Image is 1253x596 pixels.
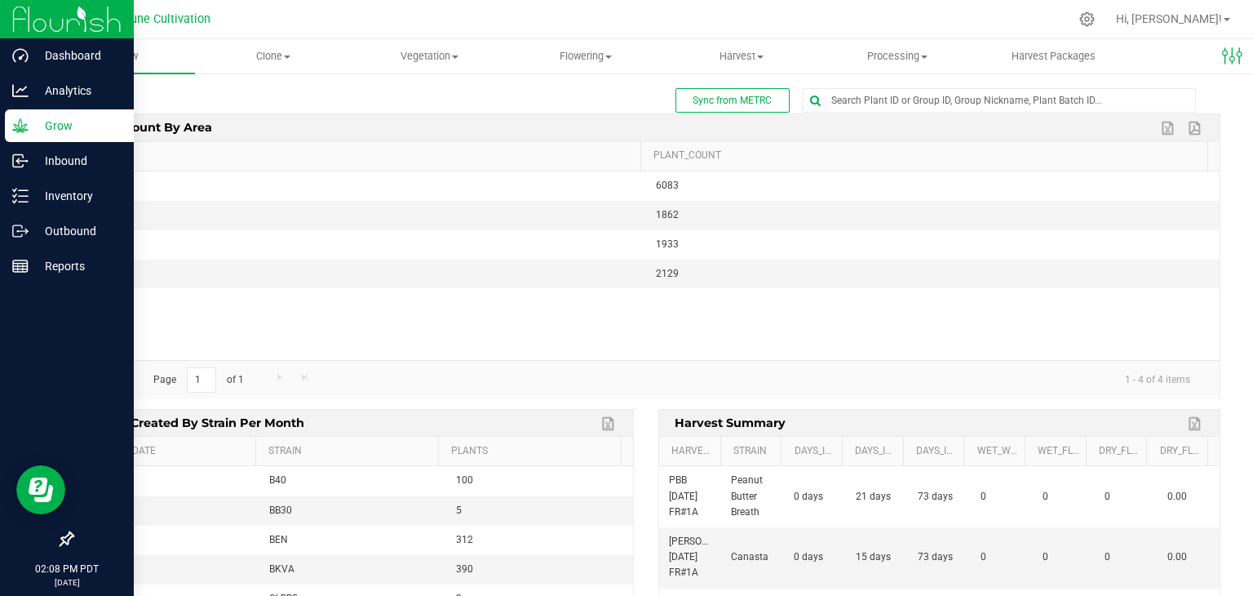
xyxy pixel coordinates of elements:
[508,49,662,64] span: Flowering
[451,445,614,458] a: Plants
[1157,118,1181,139] a: Export to Excel
[820,39,976,73] a: Processing
[16,465,65,514] iframe: Resource center
[73,171,646,201] td: Vegetative
[29,81,126,100] p: Analytics
[1099,445,1140,458] a: Dry_Flower_Weight
[784,527,846,589] td: 0 days
[1184,118,1208,139] a: Export to PDF
[85,149,634,162] a: Area
[259,555,446,585] td: BKVA
[659,466,721,527] td: PBB [DATE] FR#1A
[259,496,446,526] td: BB30
[29,151,126,171] p: Inbound
[1033,527,1095,589] td: 0
[846,527,908,589] td: 15 days
[693,95,772,106] span: Sync from METRC
[195,39,351,73] a: Clone
[12,188,29,204] inline-svg: Inventory
[12,153,29,169] inline-svg: Inbound
[1095,466,1157,527] td: 0
[446,466,633,496] td: 100
[123,12,210,26] span: Dune Cultivation
[653,149,1202,162] a: Plant_Count
[139,367,257,393] span: Page of 1
[7,562,126,576] p: 02:08 PM PDT
[259,526,446,555] td: BEN
[855,445,897,458] a: Days_in_Vegetation
[12,47,29,64] inline-svg: Dashboard
[84,114,217,140] span: Plant count by area
[908,527,970,589] td: 73 days
[1158,466,1220,527] td: 0.00
[446,555,633,585] td: 390
[646,171,1220,201] td: 6083
[84,410,309,435] span: Plants created by strain per month
[821,49,975,64] span: Processing
[73,466,259,496] td: 2025-08
[73,201,646,230] td: Flower#1
[85,445,249,458] a: Planted_Date
[646,260,1220,288] td: 2129
[446,526,633,555] td: 312
[352,39,507,73] a: Vegetation
[846,466,908,527] td: 21 days
[1184,413,1208,434] a: Export to Excel
[259,466,446,496] td: B40
[1158,527,1220,589] td: 0.00
[1160,445,1202,458] a: Dry_Flower_by_Plant
[721,466,783,527] td: Peanut Butter Breath
[12,223,29,239] inline-svg: Outbound
[733,445,775,458] a: Strain
[1095,527,1157,589] td: 0
[795,445,836,458] a: Days_in_Cloning
[675,88,790,113] button: Sync from METRC
[646,201,1220,230] td: 1862
[29,116,126,136] p: Grow
[977,445,1019,458] a: Wet_Whole_Weight
[29,186,126,206] p: Inventory
[12,258,29,274] inline-svg: Reports
[971,466,1033,527] td: 0
[1112,367,1203,392] span: 1 - 4 of 4 items
[671,445,714,458] a: Harvest
[352,49,507,64] span: Vegetation
[671,410,790,435] span: Harvest Summary
[187,367,216,393] input: 1
[73,230,646,260] td: Flower#2
[1077,11,1097,27] div: Manage settings
[971,527,1033,589] td: 0
[1038,445,1079,458] a: Wet_Flower_Weight
[976,39,1131,73] a: Harvest Packages
[1116,12,1222,25] span: Hi, [PERSON_NAME]!
[29,221,126,241] p: Outbound
[908,466,970,527] td: 73 days
[73,526,259,555] td: 2025-08
[1033,466,1095,527] td: 0
[916,445,958,458] a: Days_in_Flowering
[804,89,1195,112] input: Search Plant ID or Group ID, Group Nickname, Plant Batch ID...
[196,49,350,64] span: Clone
[12,82,29,99] inline-svg: Analytics
[663,39,819,73] a: Harvest
[646,230,1220,260] td: 1933
[12,118,29,134] inline-svg: Grow
[29,256,126,276] p: Reports
[784,466,846,527] td: 0 days
[664,49,818,64] span: Harvest
[73,496,259,526] td: 2025-08
[721,527,783,589] td: Canasta
[507,39,663,73] a: Flowering
[990,49,1118,64] span: Harvest Packages
[597,413,622,434] a: Export to Excel
[7,576,126,589] p: [DATE]
[29,46,126,65] p: Dashboard
[446,496,633,526] td: 5
[268,445,432,458] a: Strain
[659,527,721,589] td: [PERSON_NAME] [DATE] FR#1A
[73,555,259,585] td: 2025-08
[73,260,646,288] td: Flower#3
